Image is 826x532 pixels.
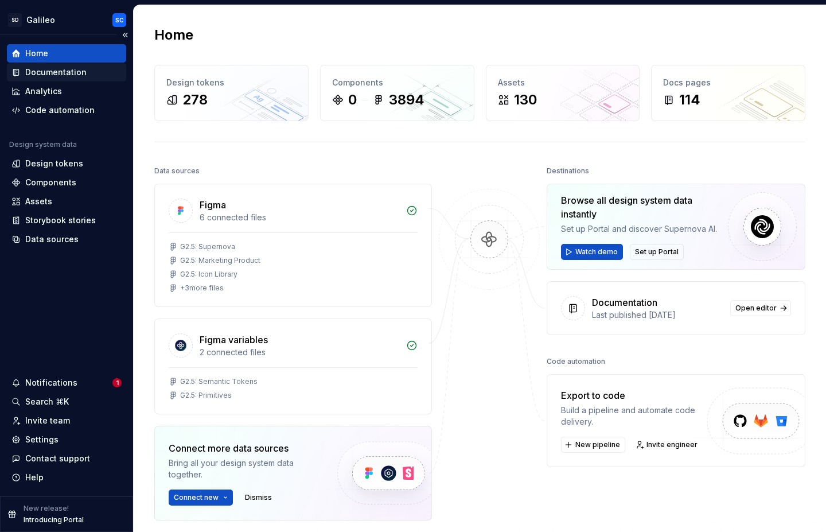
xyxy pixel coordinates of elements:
a: Components03894 [320,65,474,121]
div: 3894 [389,91,424,109]
a: Documentation [7,63,126,81]
div: Bring all your design system data together. [169,457,318,480]
div: Design tokens [166,77,297,88]
button: Notifications1 [7,374,126,392]
div: Documentation [25,67,87,78]
span: Open editor [735,304,777,313]
a: Code automation [7,101,126,119]
div: Components [332,77,462,88]
span: Invite engineer [646,440,698,449]
div: Set up Portal and discover Supernova AI. [561,223,719,235]
div: 6 connected files [200,212,399,223]
div: SC [115,15,124,25]
a: Data sources [7,230,126,248]
div: G2.5: Semantic Tokens [180,377,258,386]
span: Connect new [174,493,219,502]
div: 130 [514,91,537,109]
div: Settings [25,434,59,445]
div: Code automation [25,104,95,116]
a: Assets [7,192,126,211]
p: Introducing Portal [24,515,84,525]
a: Assets130 [486,65,640,121]
button: New pipeline [561,437,625,453]
div: Design system data [9,140,77,149]
div: Contact support [25,453,90,464]
div: Storybook stories [25,215,96,226]
div: Components [25,177,76,188]
div: Code automation [547,354,605,370]
div: Destinations [547,163,589,179]
div: Last published [DATE] [592,309,723,321]
a: Docs pages114 [651,65,805,121]
a: Invite engineer [632,437,703,453]
span: Dismiss [245,493,272,502]
div: Figma [200,198,226,212]
div: SD [8,13,22,27]
a: Storybook stories [7,211,126,230]
div: G2.5: Marketing Product [180,256,260,265]
div: Design tokens [25,158,83,169]
div: Browse all design system data instantly [561,193,719,221]
button: Collapse sidebar [117,27,133,43]
div: Data sources [154,163,200,179]
div: Notifications [25,377,77,389]
a: Design tokens278 [154,65,309,121]
a: Home [7,44,126,63]
div: Home [25,48,48,59]
div: Connect more data sources [169,441,318,455]
div: G2.5: Primitives [180,391,232,400]
div: 0 [348,91,357,109]
div: 114 [679,91,700,109]
div: Docs pages [663,77,793,88]
span: Watch demo [575,247,618,257]
div: Search ⌘K [25,396,69,407]
a: Analytics [7,82,126,100]
a: Settings [7,430,126,449]
span: New pipeline [575,440,620,449]
button: Help [7,468,126,487]
button: Dismiss [240,490,277,506]
div: G2.5: Icon Library [180,270,237,279]
div: Data sources [25,234,79,245]
p: New release! [24,504,69,513]
a: Open editor [730,300,791,316]
span: 1 [112,378,122,387]
a: Invite team [7,411,126,430]
div: Export to code [561,389,708,402]
div: Documentation [592,296,657,309]
div: Build a pipeline and automate code delivery. [561,405,708,428]
div: 2 connected files [200,347,399,358]
div: + 3 more files [180,284,224,293]
button: Search ⌘K [7,393,126,411]
div: Assets [498,77,628,88]
div: Figma variables [200,333,268,347]
button: Contact support [7,449,126,468]
div: Help [25,472,44,483]
a: Figma variables2 connected filesG2.5: Semantic TokensG2.5: Primitives [154,319,432,414]
button: Watch demo [561,244,623,260]
button: Connect new [169,490,233,506]
div: Galileo [26,14,55,26]
div: Analytics [25,86,62,97]
button: SDGalileoSC [2,7,131,32]
button: Set up Portal [630,244,684,260]
div: G2.5: Supernova [180,242,235,251]
div: Assets [25,196,52,207]
div: 278 [182,91,208,109]
a: Figma6 connected filesG2.5: SupernovaG2.5: Marketing ProductG2.5: Icon Library+3more files [154,184,432,307]
div: Invite team [25,415,70,426]
a: Components [7,173,126,192]
a: Design tokens [7,154,126,173]
h2: Home [154,26,193,44]
span: Set up Portal [635,247,679,257]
